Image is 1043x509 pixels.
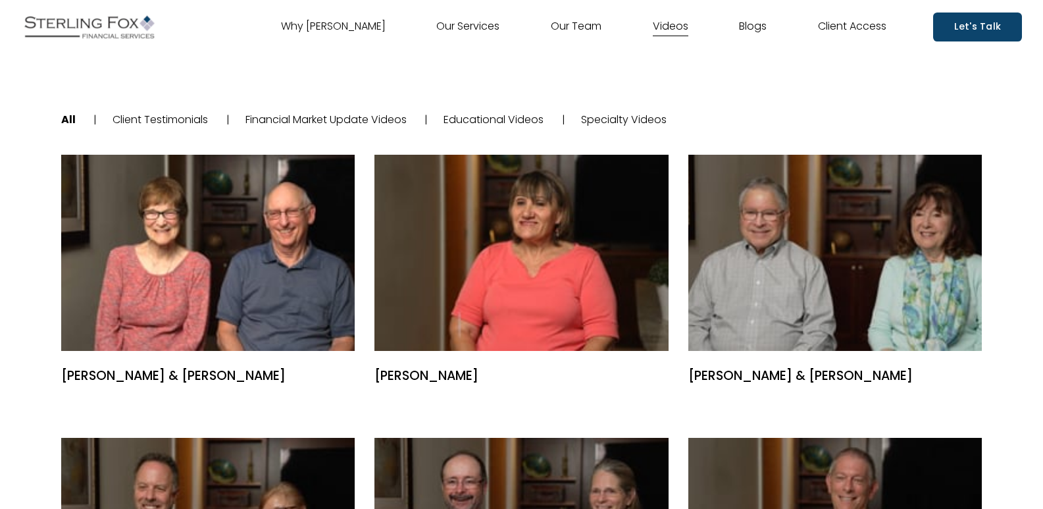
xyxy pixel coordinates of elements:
a: All [61,112,76,127]
a: Annis [374,155,669,351]
span: | [424,112,428,127]
a: Educational Videos [444,112,544,127]
a: Our Team [551,16,601,38]
a: Client Testimonials [113,112,208,127]
nav: categories [61,75,982,165]
a: Why [PERSON_NAME] [281,16,386,38]
a: [PERSON_NAME] & [PERSON_NAME] [688,367,982,385]
a: Videos [653,16,688,38]
a: Client Access [818,16,886,38]
a: Joyce & Perry [688,155,982,351]
a: Let's Talk [933,13,1022,41]
a: [PERSON_NAME] [374,367,669,385]
a: Blogs [739,16,767,38]
img: Sterling Fox Financial Services [21,11,158,43]
span: | [93,112,97,127]
a: Our Services [436,16,499,38]
a: Bob & Phyllis [61,155,355,351]
a: Specialty Videos [581,112,667,127]
a: Financial Market Update Videos [245,112,407,127]
span: | [562,112,565,127]
span: | [226,112,230,127]
a: [PERSON_NAME] & [PERSON_NAME] [61,367,355,385]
